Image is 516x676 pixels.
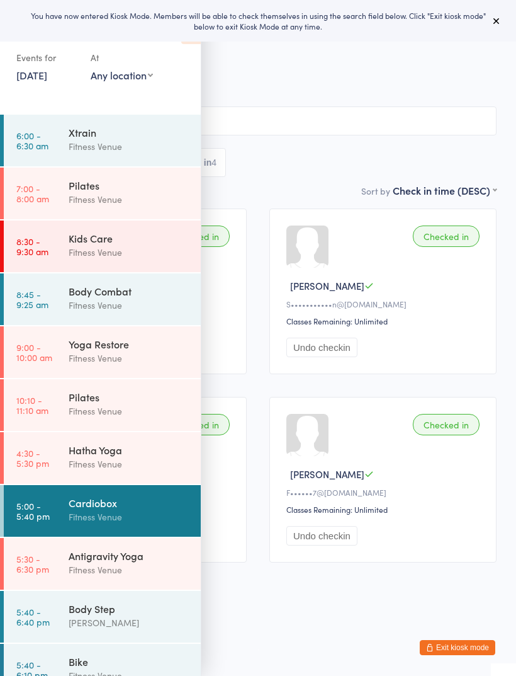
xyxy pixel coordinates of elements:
[16,130,48,151] time: 6:00 - 6:30 am
[69,351,190,365] div: Fitness Venue
[20,71,477,84] span: Fitness Venue
[20,59,477,71] span: [DATE] 5:00pm
[91,47,153,68] div: At
[286,299,483,309] div: S•••••••••••n@[DOMAIN_NAME]
[91,68,153,82] div: Any location
[4,379,201,431] a: 10:10 -11:10 amPilatesFitness Venue
[286,487,483,498] div: F••••••7@[DOMAIN_NAME]
[16,607,50,627] time: 5:40 - 6:40 pm
[4,485,201,537] a: 5:00 -5:40 pmCardioboxFitness Venue
[290,467,364,481] span: [PERSON_NAME]
[16,501,50,521] time: 5:00 - 5:40 pm
[69,192,190,207] div: Fitness Venue
[16,183,49,203] time: 7:00 - 8:00 am
[4,115,201,166] a: 6:00 -6:30 amXtrainFitness Venue
[20,32,496,52] h2: Cardiobox Check-in
[69,457,190,471] div: Fitness Venue
[69,337,190,351] div: Yoga Restore
[69,443,190,457] div: Hatha Yoga
[69,549,190,563] div: Antigravity Yoga
[69,404,190,418] div: Fitness Venue
[286,316,483,326] div: Classes Remaining: Unlimited
[16,554,49,574] time: 5:30 - 6:30 pm
[16,342,52,362] time: 9:00 - 10:00 am
[4,591,201,643] a: 5:40 -6:40 pmBody Step[PERSON_NAME]
[69,510,190,524] div: Fitness Venue
[69,284,190,298] div: Body Combat
[393,183,496,197] div: Check in time (DESC)
[290,279,364,292] span: [PERSON_NAME]
[4,538,201,590] a: 5:30 -6:30 pmAntigravity YogaFitness Venue
[16,47,78,68] div: Events for
[361,185,390,197] label: Sort by
[16,448,49,468] time: 4:30 - 5:30 pm
[20,106,496,135] input: Search
[16,395,48,415] time: 10:10 - 11:10 am
[69,496,190,510] div: Cardiobox
[4,273,201,325] a: 8:45 -9:25 amBody CombatFitness Venue
[20,10,496,32] div: You have now entered Kiosk Mode. Members will be able to check themselves in using the search fie...
[286,526,357,546] button: Undo checkin
[4,221,201,272] a: 8:30 -9:30 amKids CareFitness Venue
[4,168,201,219] a: 7:00 -8:00 amPilatesFitness Venue
[4,326,201,378] a: 9:00 -10:00 amYoga RestoreFitness Venue
[413,414,480,435] div: Checked in
[420,640,495,655] button: Exit kiosk mode
[69,139,190,154] div: Fitness Venue
[69,390,190,404] div: Pilates
[4,432,201,484] a: 4:30 -5:30 pmHatha YogaFitness Venue
[69,178,190,192] div: Pilates
[69,125,190,139] div: Xtrain
[16,68,47,82] a: [DATE]
[16,289,48,309] time: 8:45 - 9:25 am
[211,158,216,168] div: 4
[69,245,190,260] div: Fitness Venue
[16,236,48,256] time: 8:30 - 9:30 am
[286,504,483,515] div: Classes Remaining: Unlimited
[69,655,190,668] div: Bike
[286,338,357,357] button: Undo checkin
[413,226,480,247] div: Checked in
[69,231,190,245] div: Kids Care
[69,298,190,312] div: Fitness Venue
[69,602,190,616] div: Body Step
[69,563,190,577] div: Fitness Venue
[69,616,190,630] div: [PERSON_NAME]
[20,84,496,96] span: Group Fitness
